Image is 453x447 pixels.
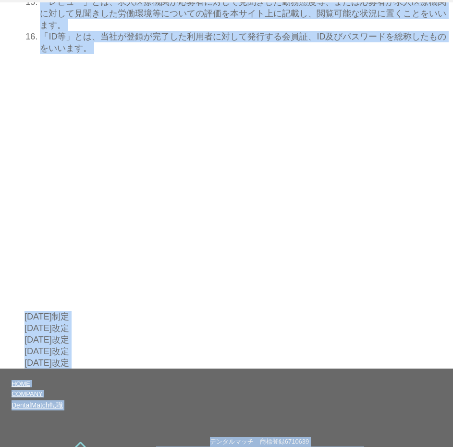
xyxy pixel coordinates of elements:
span: [DATE]改定 [24,346,69,356]
a: COMPANY [12,390,43,397]
span: デンタルマッチ 商標登録6710639 [210,438,309,445]
a: HOME [12,380,30,387]
a: DentalMatch [12,401,49,409]
span: [DATE]制定 [DATE]改定 [DATE]改定 [24,312,69,345]
span: [DATE]改定 [24,358,69,368]
span: 転職 [12,401,63,409]
span: 「ID等」とは、当社が登録が完了した利用者に対して発行する会員証、ID及びパスワードを総称したものをいいます。 [40,32,446,53]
